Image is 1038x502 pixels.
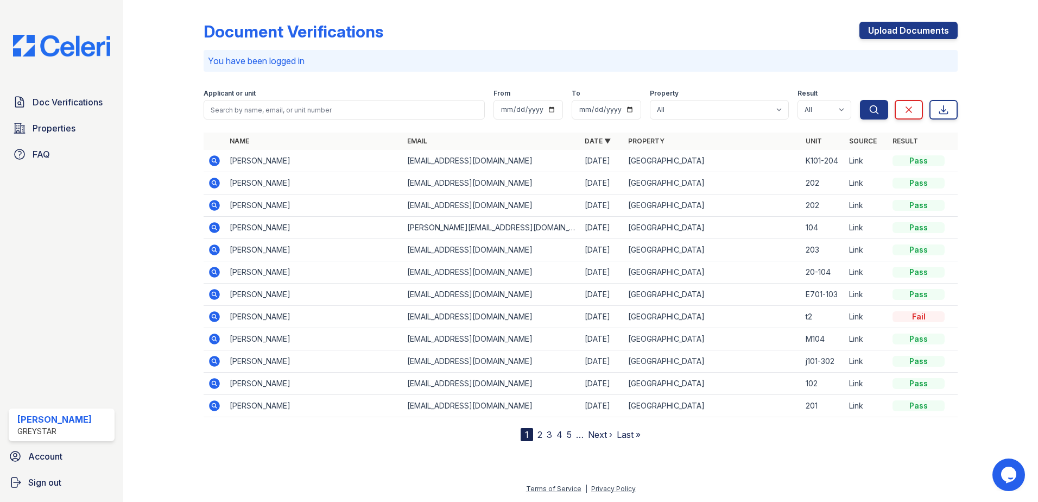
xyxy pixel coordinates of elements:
[33,122,75,135] span: Properties
[624,350,801,373] td: [GEOGRAPHIC_DATA]
[403,350,580,373] td: [EMAIL_ADDRESS][DOMAIN_NAME]
[893,155,945,166] div: Pass
[893,334,945,344] div: Pass
[403,150,580,172] td: [EMAIL_ADDRESS][DOMAIN_NAME]
[624,239,801,261] td: [GEOGRAPHIC_DATA]
[225,261,403,284] td: [PERSON_NAME]
[845,150,888,172] td: Link
[580,194,624,217] td: [DATE]
[230,137,249,145] a: Name
[567,429,572,440] a: 5
[845,261,888,284] td: Link
[33,96,103,109] span: Doc Verifications
[893,137,918,145] a: Result
[859,22,958,39] a: Upload Documents
[801,217,845,239] td: 104
[798,89,818,98] label: Result
[585,485,587,493] div: |
[9,117,115,139] a: Properties
[580,395,624,417] td: [DATE]
[403,328,580,350] td: [EMAIL_ADDRESS][DOMAIN_NAME]
[580,328,624,350] td: [DATE]
[28,450,62,463] span: Account
[893,222,945,233] div: Pass
[403,261,580,284] td: [EMAIL_ADDRESS][DOMAIN_NAME]
[537,429,542,440] a: 2
[526,485,581,493] a: Terms of Service
[801,306,845,328] td: t2
[893,378,945,389] div: Pass
[204,100,485,120] input: Search by name, email, or unit number
[407,137,427,145] a: Email
[576,428,584,441] span: …
[801,395,845,417] td: 201
[893,178,945,189] div: Pass
[580,350,624,373] td: [DATE]
[225,239,403,261] td: [PERSON_NAME]
[801,150,845,172] td: K101-204
[204,22,383,41] div: Document Verifications
[208,54,953,67] p: You have been logged in
[580,217,624,239] td: [DATE]
[801,373,845,395] td: 102
[893,244,945,255] div: Pass
[225,284,403,306] td: [PERSON_NAME]
[17,426,92,437] div: Greystar
[580,261,624,284] td: [DATE]
[591,485,636,493] a: Privacy Policy
[801,284,845,306] td: E701-103
[845,373,888,395] td: Link
[624,150,801,172] td: [GEOGRAPHIC_DATA]
[650,89,679,98] label: Property
[992,459,1027,491] iframe: chat widget
[580,172,624,194] td: [DATE]
[845,239,888,261] td: Link
[403,306,580,328] td: [EMAIL_ADDRESS][DOMAIN_NAME]
[801,261,845,284] td: 20-104
[624,395,801,417] td: [GEOGRAPHIC_DATA]
[617,429,641,440] a: Last »
[845,306,888,328] td: Link
[580,284,624,306] td: [DATE]
[403,194,580,217] td: [EMAIL_ADDRESS][DOMAIN_NAME]
[588,429,612,440] a: Next ›
[28,476,61,489] span: Sign out
[225,150,403,172] td: [PERSON_NAME]
[893,400,945,411] div: Pass
[4,35,119,57] img: CE_Logo_Blue-a8612792a0a2168367f1c8372b55b34899dd931a85d93a1a3d3e32e68fde9ad4.png
[547,429,552,440] a: 3
[580,373,624,395] td: [DATE]
[801,239,845,261] td: 203
[849,137,877,145] a: Source
[580,150,624,172] td: [DATE]
[893,200,945,211] div: Pass
[624,172,801,194] td: [GEOGRAPHIC_DATA]
[845,217,888,239] td: Link
[17,413,92,426] div: [PERSON_NAME]
[624,373,801,395] td: [GEOGRAPHIC_DATA]
[806,137,822,145] a: Unit
[403,395,580,417] td: [EMAIL_ADDRESS][DOMAIN_NAME]
[9,91,115,113] a: Doc Verifications
[572,89,580,98] label: To
[801,194,845,217] td: 202
[521,428,533,441] div: 1
[845,194,888,217] td: Link
[4,445,119,467] a: Account
[9,143,115,165] a: FAQ
[624,217,801,239] td: [GEOGRAPHIC_DATA]
[403,284,580,306] td: [EMAIL_ADDRESS][DOMAIN_NAME]
[893,311,945,322] div: Fail
[845,328,888,350] td: Link
[225,172,403,194] td: [PERSON_NAME]
[4,472,119,493] a: Sign out
[624,306,801,328] td: [GEOGRAPHIC_DATA]
[225,350,403,373] td: [PERSON_NAME]
[893,267,945,278] div: Pass
[225,328,403,350] td: [PERSON_NAME]
[403,217,580,239] td: [PERSON_NAME][EMAIL_ADDRESS][DOMAIN_NAME]
[624,328,801,350] td: [GEOGRAPHIC_DATA]
[403,172,580,194] td: [EMAIL_ADDRESS][DOMAIN_NAME]
[225,306,403,328] td: [PERSON_NAME]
